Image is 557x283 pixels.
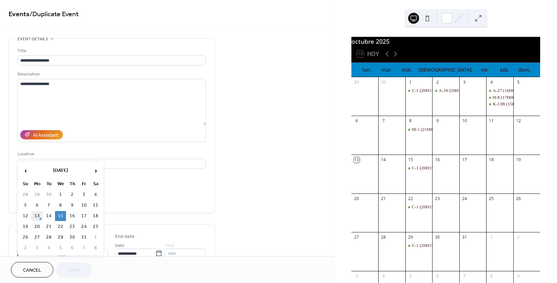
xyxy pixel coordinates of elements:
[475,63,495,77] div: vie.
[67,211,78,221] td: 16
[33,132,58,139] div: AI Assistant
[90,232,101,242] td: 1
[489,273,494,279] div: 8
[515,157,521,163] div: 19
[55,243,66,253] td: 5
[381,234,386,240] div: 28
[515,196,521,201] div: 26
[78,200,89,210] td: 10
[495,63,515,77] div: sáb.
[165,242,175,249] span: Time
[435,234,440,240] div: 30
[486,94,513,101] div: H-8 (17H00 - 18H00)
[32,190,43,200] td: 29
[412,126,450,133] div: M-1 (21H00-22H00)
[32,211,43,221] td: 13
[78,179,89,189] th: Fr
[486,87,513,94] div: A-27 (16H00 - 17H00)
[43,200,54,210] td: 7
[381,79,386,85] div: 30
[18,150,205,158] div: Location
[435,273,440,279] div: 6
[67,179,78,189] th: Th
[32,232,43,242] td: 27
[32,179,43,189] th: Mo
[20,130,63,139] button: AI Assistant
[18,47,205,54] div: Title
[43,232,54,242] td: 28
[435,196,440,201] div: 23
[461,79,467,85] div: 3
[90,179,101,189] th: Sa
[67,190,78,200] td: 2
[489,118,494,124] div: 11
[32,243,43,253] td: 3
[78,222,89,232] td: 24
[55,190,66,200] td: 1
[20,190,31,200] td: 28
[11,262,53,277] button: Cancel
[90,211,101,221] td: 18
[461,118,467,124] div: 10
[90,164,101,178] span: ›
[407,157,413,163] div: 15
[412,87,449,94] div: C-1 (20H15-21H45)
[405,204,432,210] div: C-1 (20H15-21H45)
[43,211,54,221] td: 14
[67,243,78,253] td: 6
[461,273,467,279] div: 7
[90,222,101,232] td: 25
[30,8,79,21] span: / Duplicate Event
[357,63,377,77] div: lun.
[435,118,440,124] div: 9
[354,118,360,124] div: 6
[90,200,101,210] td: 11
[515,63,535,77] div: dom.
[55,200,66,210] td: 8
[405,242,432,249] div: C-1 (20H15-21H45)
[377,63,397,77] div: mar.
[439,87,478,94] div: A-10 (20H30-22H00)
[461,234,467,240] div: 31
[32,164,89,178] th: [DATE]
[9,8,30,21] a: Events
[515,79,521,85] div: 5
[381,118,386,124] div: 7
[115,242,124,249] span: Date
[515,118,521,124] div: 12
[78,243,89,253] td: 7
[20,243,31,253] td: 2
[20,179,31,189] th: Su
[78,190,89,200] td: 3
[381,157,386,163] div: 14
[354,273,360,279] div: 3
[407,234,413,240] div: 29
[115,233,134,240] div: End date
[412,165,449,171] div: C-1 (20H15-21H45)
[407,273,413,279] div: 5
[432,87,459,94] div: A-10 (20H30-22H00)
[32,200,43,210] td: 6
[515,234,521,240] div: 2
[55,179,66,189] th: We
[43,222,54,232] td: 21
[405,165,432,171] div: C-1 (20H15-21H45)
[489,157,494,163] div: 18
[461,157,467,163] div: 17
[67,232,78,242] td: 30
[412,242,449,249] div: C-1 (20H15-21H45)
[405,126,432,133] div: M-1 (21H00-22H00)
[515,273,521,279] div: 9
[405,87,432,94] div: C-1 (20H15-21H45)
[381,196,386,201] div: 21
[55,222,66,232] td: 22
[493,101,538,107] div: K-13B (15H00 - 16H00)
[412,204,449,210] div: C-1 (20H15-21H45)
[493,87,535,94] div: A-27 (16H00 - 17H00)
[20,211,31,221] td: 12
[32,222,43,232] td: 20
[435,79,440,85] div: 2
[43,243,54,253] td: 4
[354,79,360,85] div: 29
